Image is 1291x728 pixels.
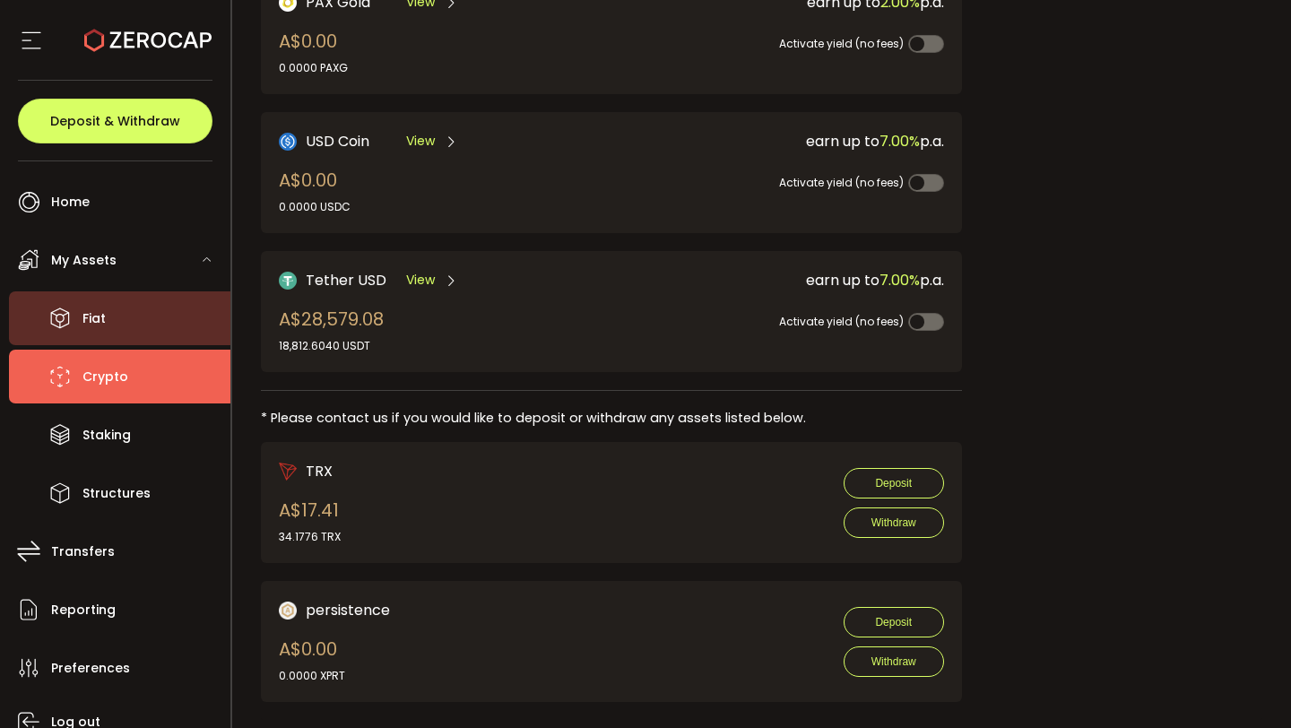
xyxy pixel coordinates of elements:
div: A$0.00 [279,636,345,684]
div: 0.0000 PAXG [279,60,348,76]
span: 7.00% [879,131,920,152]
span: Withdraw [871,516,916,529]
div: 0.0000 XPRT [279,668,345,684]
span: Activate yield (no fees) [779,36,904,51]
span: TRX [306,460,333,482]
span: Transfers [51,539,115,565]
span: View [406,132,435,151]
span: 7.00% [879,270,920,290]
span: Crypto [82,364,128,390]
span: Structures [82,481,151,507]
span: Deposit [875,477,912,490]
img: trx_portfolio.png [279,463,297,481]
img: Tether USD [279,272,297,290]
span: Activate yield (no fees) [779,175,904,190]
span: View [406,271,435,290]
span: Deposit & Withdraw [50,115,180,127]
iframe: Chat Widget [1201,642,1291,728]
div: A$0.00 [279,28,348,76]
span: Preferences [51,655,130,681]
div: earn up to p.a. [614,130,944,152]
button: Withdraw [844,646,944,677]
span: Reporting [51,597,116,623]
span: Deposit [875,616,912,628]
button: Withdraw [844,507,944,538]
button: Deposit [844,607,944,637]
button: Deposit & Withdraw [18,99,212,143]
div: A$28,579.08 [279,306,384,354]
div: earn up to p.a. [614,269,944,291]
div: 0.0000 USDC [279,199,351,215]
span: Home [51,189,90,215]
div: A$0.00 [279,167,351,215]
div: 34.1776 TRX [279,529,341,545]
img: zuPXiwguUFiBOIQyqLOiXsnnNitlx7q4LCwEbLHADjIpTka+Lip0HH8D0VTrd02z+wEAAAAASUVORK5CYII= [279,602,297,620]
div: A$17.41 [279,497,341,545]
span: Withdraw [871,655,916,668]
span: Tether USD [306,269,386,291]
span: Fiat [82,306,106,332]
div: 18,812.6040 USDT [279,338,384,354]
span: USD Coin [306,130,369,152]
img: USD Coin [279,133,297,151]
span: Staking [82,422,131,448]
span: Activate yield (no fees) [779,314,904,329]
div: * Please contact us if you would like to deposit or withdraw any assets listed below. [261,409,962,428]
span: persistence [306,599,390,621]
button: Deposit [844,468,944,498]
span: My Assets [51,247,117,273]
